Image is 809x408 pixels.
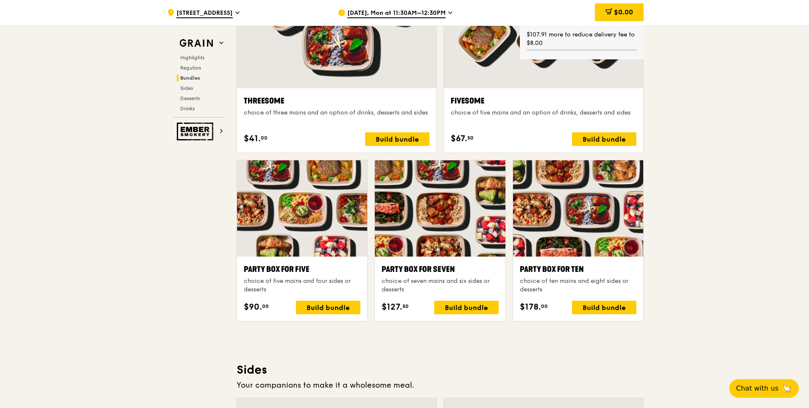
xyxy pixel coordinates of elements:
h3: Sides [237,362,644,377]
div: Build bundle [296,301,360,314]
div: Build bundle [365,132,430,146]
span: Bundles [180,75,200,81]
img: Grain web logo [177,36,216,51]
div: Party Box for Ten [520,263,636,275]
span: Desserts [180,95,200,101]
div: Build bundle [434,301,499,314]
span: $90. [244,301,262,313]
span: Chat with us [736,383,778,394]
button: Chat with us🦙 [729,379,799,398]
img: Ember Smokery web logo [177,123,216,140]
span: Drinks [180,106,195,112]
div: Party Box for Five [244,263,360,275]
div: choice of seven mains and six sides or desserts [382,277,498,294]
span: $0.00 [614,8,633,16]
div: choice of three mains and an option of drinks, desserts and sides [244,109,430,117]
span: Sides [180,85,193,91]
span: [STREET_ADDRESS] [176,9,233,18]
div: Your companions to make it a wholesome meal. [237,379,644,391]
div: Fivesome [451,95,636,107]
span: [DATE], Mon at 11:30AM–12:30PM [347,9,446,18]
div: Build bundle [572,132,636,146]
span: 50 [467,134,474,141]
div: Build bundle [572,301,636,314]
span: $178. [520,301,541,313]
span: 50 [402,303,409,310]
div: choice of five mains and an option of drinks, desserts and sides [451,109,636,117]
div: $107.91 more to reduce delivery fee to $8.00 [527,31,637,48]
span: Highlights [180,55,204,61]
div: choice of ten mains and eight sides or desserts [520,277,636,294]
div: Threesome [244,95,430,107]
div: Party Box for Seven [382,263,498,275]
span: $41. [244,132,261,145]
span: $127. [382,301,402,313]
div: choice of five mains and four sides or desserts [244,277,360,294]
span: $67. [451,132,467,145]
span: 00 [261,134,268,141]
span: 00 [262,303,269,310]
span: 00 [541,303,548,310]
span: Regulars [180,65,201,71]
span: 🦙 [782,383,792,394]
